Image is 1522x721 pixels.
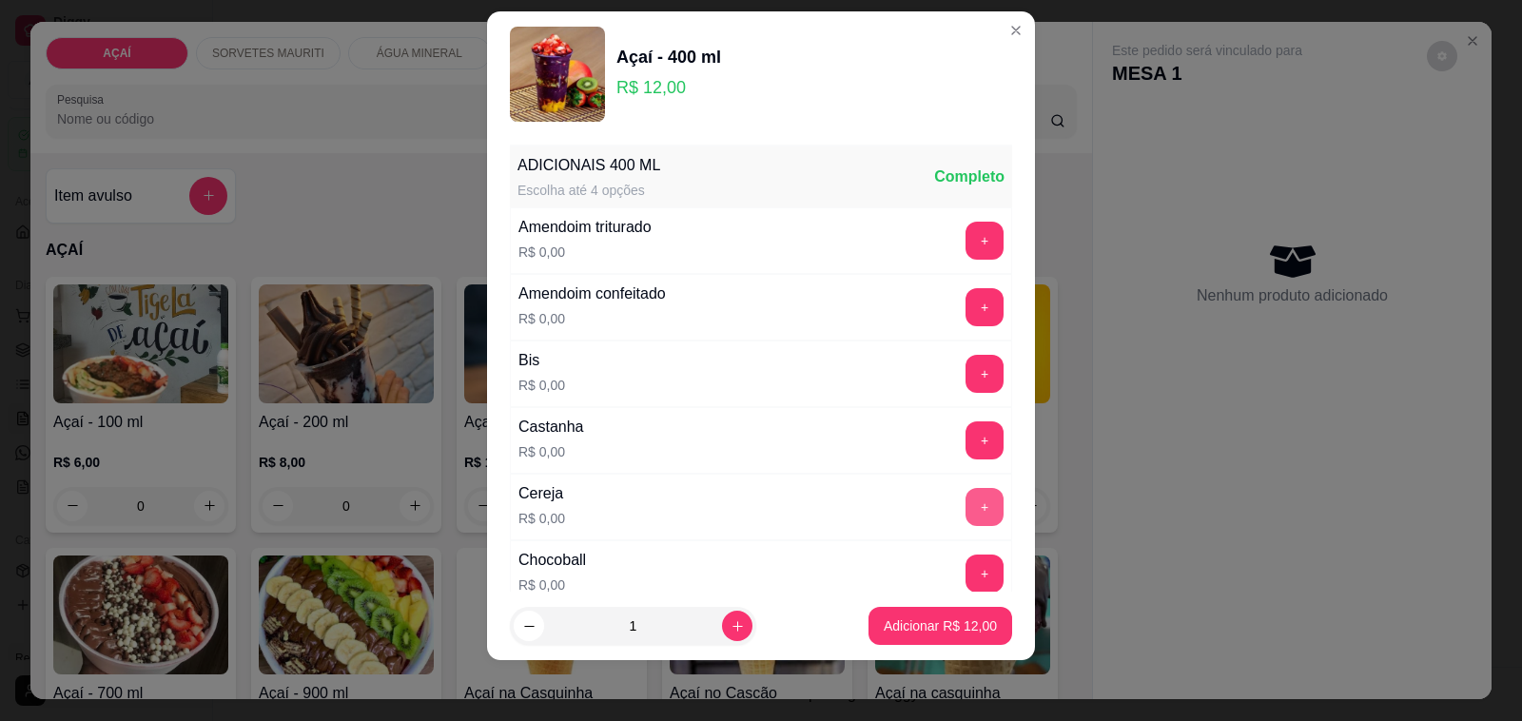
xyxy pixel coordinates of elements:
[518,216,652,239] div: Amendoim triturado
[884,616,997,635] p: Adicionar R$ 12,00
[518,309,666,328] p: R$ 0,00
[868,607,1012,645] button: Adicionar R$ 12,00
[514,611,544,641] button: decrease-product-quantity
[518,243,652,262] p: R$ 0,00
[966,222,1004,260] button: add
[966,555,1004,593] button: add
[966,421,1004,459] button: add
[966,288,1004,326] button: add
[518,376,565,395] p: R$ 0,00
[518,482,565,505] div: Cereja
[518,549,586,572] div: Chocoball
[518,283,666,305] div: Amendoim confeitado
[616,44,721,70] div: Açaí - 400 ml
[1001,15,1031,46] button: Close
[518,349,565,372] div: Bis
[517,154,660,177] div: ADICIONAIS 400 ML
[966,355,1004,393] button: add
[518,416,584,438] div: Castanha
[616,74,721,101] p: R$ 12,00
[722,611,752,641] button: increase-product-quantity
[517,181,660,200] div: Escolha até 4 opções
[518,442,584,461] p: R$ 0,00
[934,166,1005,188] div: Completo
[966,488,1004,526] button: add
[510,27,605,122] img: product-image
[518,575,586,594] p: R$ 0,00
[518,509,565,528] p: R$ 0,00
